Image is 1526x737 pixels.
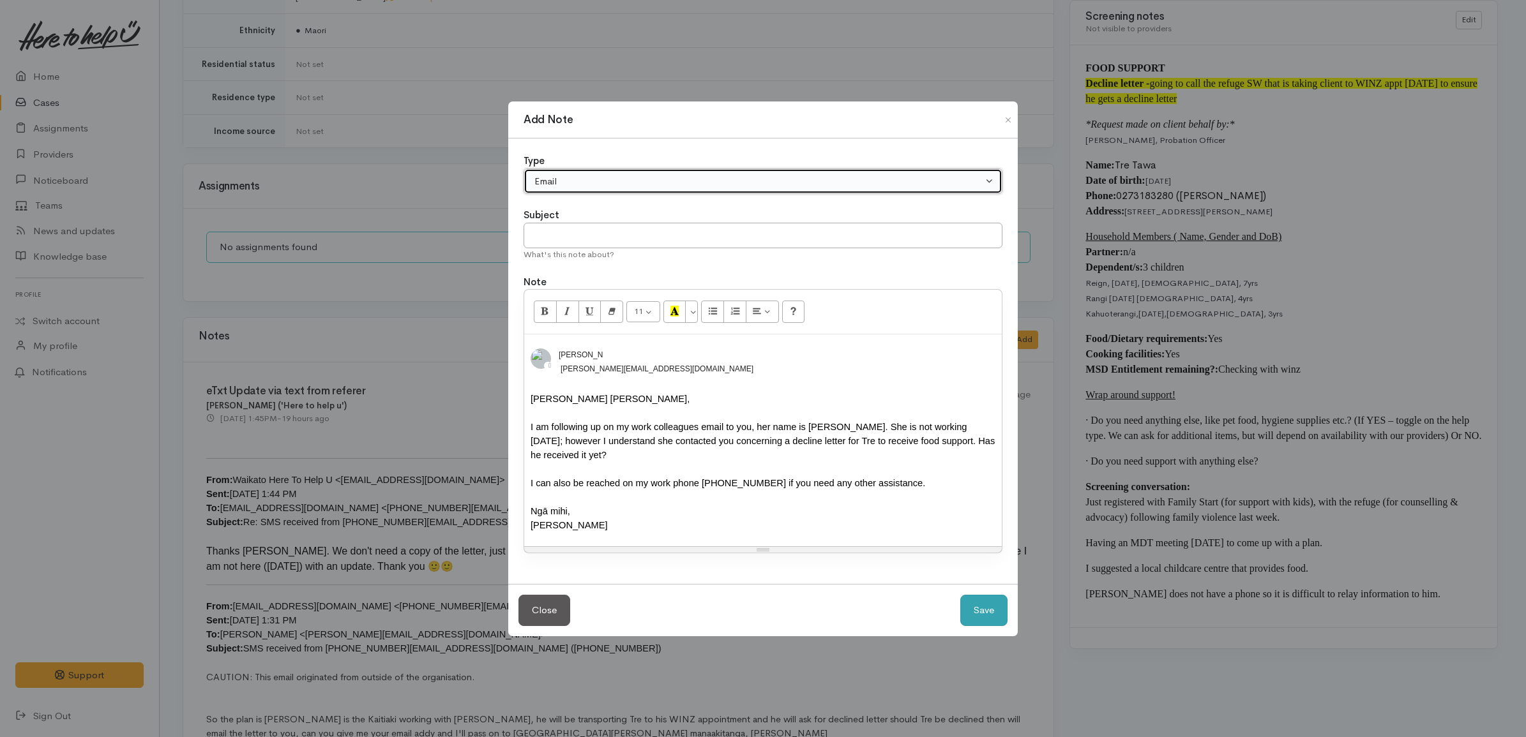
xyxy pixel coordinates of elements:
[518,595,570,626] button: Close
[559,362,1152,375] div: To: sandy.tuhakaraina@corrections.govt.nz
[524,112,573,128] h1: Add Note
[701,301,724,322] button: Unordered list (CTRL+SHIFT+NUM7)
[531,504,995,518] div: Ngā mihi,
[524,154,545,168] label: Type
[600,301,623,322] button: Remove Font Style (CTRL+\)
[782,301,805,322] button: Help
[531,420,995,462] div: I am following up on my work colleagues email to you, her name is [PERSON_NAME]. She is not worki...
[663,301,686,322] button: Recent Color
[685,301,698,322] button: More Color
[534,301,557,322] button: Bold (CTRL+B)
[998,112,1018,128] button: Close
[746,301,779,322] button: Paragraph
[524,208,559,223] label: Subject
[531,348,551,369] span: offline
[556,301,579,322] button: Italic (CTRL+I)
[524,248,1002,261] div: What's this note about?
[532,174,983,189] div: Email
[524,168,1002,195] button: Email
[548,362,551,369] div: offline
[548,362,551,369] span: 
[559,349,603,362] span: From: Katarina Daly
[578,301,601,322] button: Underline (CTRL+U)
[531,392,995,533] div: Message body
[561,364,753,373] span: [PERSON_NAME][EMAIL_ADDRESS][DOMAIN_NAME]
[531,518,995,532] div: [PERSON_NAME]
[531,353,551,363] span: Katarina Daly, Offline
[626,301,660,323] button: Font Size
[531,476,995,490] div: I can also be reached on my work phone [PHONE_NUMBER] if you need any other assistance.
[559,364,755,374] span: sandy.tuhakaraina@corrections.govt.nz
[723,301,746,322] button: Ordered list (CTRL+SHIFT+NUM8)
[634,306,643,316] span: 11
[559,349,603,362] span: [PERSON_NAME]
[960,595,1008,626] button: Save
[524,275,547,290] label: Note
[531,392,995,406] div: [PERSON_NAME] [PERSON_NAME],
[524,547,1002,553] div: Resize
